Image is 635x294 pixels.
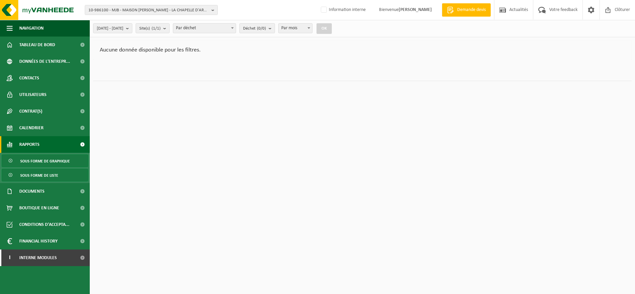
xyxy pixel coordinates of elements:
span: Interne modules [19,249,57,266]
count: (0/0) [257,26,266,31]
a: Sous forme de graphique [2,154,88,167]
span: Financial History [19,233,58,249]
span: Tableau de bord [19,37,55,53]
span: Contacts [19,70,39,86]
span: I [7,249,13,266]
span: 10-986100 - MJB - MAISON [PERSON_NAME] - LA CHAPELLE D'ARMENTIERES [88,5,209,15]
div: Aucune donnée disponible pour les filtres. [93,41,632,60]
span: Données de l'entrepr... [19,53,70,70]
span: Documents [19,183,45,200]
label: Information interne [319,5,366,15]
a: Demande devis [442,3,491,17]
span: Sous forme de liste [20,169,58,182]
span: Par mois [279,24,312,33]
button: Site(s)(1/1) [136,23,170,33]
a: Sous forme de liste [2,169,88,181]
button: OK [317,23,332,34]
button: Déchet(0/0) [239,23,275,33]
span: Contrat(s) [19,103,42,120]
span: Déchet [243,24,266,34]
span: [DATE] - [DATE] [97,24,123,34]
span: Sous forme de graphique [20,155,70,167]
span: Demande devis [455,7,487,13]
span: Boutique en ligne [19,200,59,216]
span: Calendrier [19,120,44,136]
span: Par mois [278,23,313,33]
span: Rapports [19,136,40,153]
button: 10-986100 - MJB - MAISON [PERSON_NAME] - LA CHAPELLE D'ARMENTIERES [85,5,218,15]
span: Navigation [19,20,44,37]
button: [DATE] - [DATE] [93,23,132,33]
span: Utilisateurs [19,86,47,103]
span: Site(s) [139,24,161,34]
span: Conditions d'accepta... [19,216,69,233]
span: Par déchet [173,23,236,33]
strong: [PERSON_NAME] [399,7,432,12]
span: Par déchet [173,24,236,33]
count: (1/1) [152,26,161,31]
